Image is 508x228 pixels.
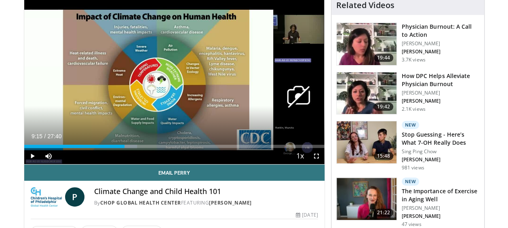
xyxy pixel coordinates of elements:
p: 47 views [402,221,422,228]
span: 19:44 [374,54,393,62]
h3: Physician Burnout: A Call to Action [402,23,479,39]
a: 19:42 How DPC Helps Alleviate Physician Burnout [PERSON_NAME] [PERSON_NAME] 2.1K views [336,72,479,115]
p: [PERSON_NAME] [402,98,479,104]
a: P [65,187,84,207]
p: [PERSON_NAME] [402,49,479,55]
a: Email Perry [24,165,325,181]
p: New [402,121,419,129]
div: Progress Bar [24,145,325,148]
h3: How DPC Helps Alleviate Physician Burnout [402,72,479,88]
h4: Related Videos [336,0,394,10]
div: [DATE] [296,211,318,219]
p: [PERSON_NAME] [402,213,479,220]
img: 74f48e99-7be1-4805-91f5-c50674ee60d2.150x105_q85_crop-smart_upscale.jpg [337,121,396,163]
img: CHOP Global Health Center [31,187,62,207]
h3: Stop Guessing - Here’s What 7-OH Really Does [402,131,479,147]
span: 9:15 [32,133,42,139]
p: [PERSON_NAME] [402,156,479,163]
p: [PERSON_NAME] [402,90,479,96]
button: Play [24,148,40,164]
div: By FEATURING [94,199,318,207]
span: 27:40 [47,133,61,139]
a: CHOP Global Health Center [100,199,181,206]
span: 19:42 [374,103,393,111]
h4: Climate Change and Child Health 101 [94,187,318,196]
p: [PERSON_NAME] [402,40,479,47]
span: 15:48 [374,152,393,160]
h3: The Importance of Exercise in Aging Well [402,187,479,203]
p: 2.1K views [402,106,426,112]
a: 19:44 Physician Burnout: A Call to Action [PERSON_NAME] [PERSON_NAME] 3.7K views [336,23,479,65]
button: Playback Rate [292,148,308,164]
img: ae962841-479a-4fc3-abd9-1af602e5c29c.150x105_q85_crop-smart_upscale.jpg [337,23,396,65]
a: [PERSON_NAME] [209,199,252,206]
a: 15:48 New Stop Guessing - Here’s What 7-OH Really Does Sing Ping Chow [PERSON_NAME] 981 views [336,121,479,171]
span: 21:22 [374,209,393,217]
img: 8c03ed1f-ed96-42cb-9200-2a88a5e9b9ab.150x105_q85_crop-smart_upscale.jpg [337,72,396,114]
span: / [44,133,46,139]
a: 21:22 New The Importance of Exercise in Aging Well [PERSON_NAME] [PERSON_NAME] 47 views [336,177,479,228]
p: [PERSON_NAME] [402,205,479,211]
p: 3.7K views [402,57,426,63]
img: d288e91f-868e-4518-b99c-ec331a88479d.150x105_q85_crop-smart_upscale.jpg [337,178,396,220]
p: New [402,177,419,186]
button: Fullscreen [308,148,325,164]
p: Sing Ping Chow [402,148,479,155]
button: Mute [40,148,57,164]
p: 981 views [402,165,424,171]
